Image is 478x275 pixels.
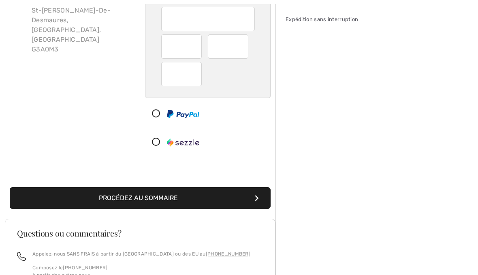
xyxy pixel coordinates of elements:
[167,139,199,147] img: Sezzle
[206,252,250,257] a: [PHONE_NUMBER]
[10,188,271,209] button: Procédez au sommaire
[167,111,199,118] img: PayPal
[32,251,250,258] p: Appelez-nous SANS FRAIS à partir du [GEOGRAPHIC_DATA] ou des EU au
[63,265,107,271] a: [PHONE_NUMBER]
[168,65,196,84] iframe: Secure Credit Card Frame - CVV
[17,230,263,238] h3: Questions ou commentaires?
[168,10,250,29] iframe: Secure Credit Card Frame - Credit Card Number
[168,38,196,56] iframe: Secure Credit Card Frame - Expiration Month
[286,16,407,23] div: Expédition sans interruption
[17,252,26,261] img: call
[214,38,243,56] iframe: Secure Credit Card Frame - Expiration Year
